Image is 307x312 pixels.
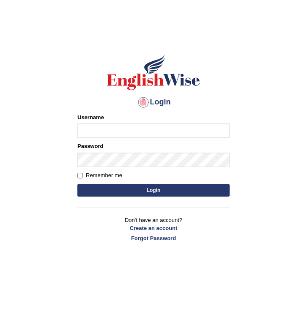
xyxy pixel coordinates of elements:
[77,113,104,121] label: Username
[105,53,202,91] img: Logo of English Wise sign in for intelligent practice with AI
[77,171,122,180] label: Remember me
[77,173,83,178] input: Remember me
[77,184,230,197] button: Login
[77,216,230,242] p: Don't have an account?
[77,234,230,242] a: Forgot Password
[77,224,230,232] a: Create an account
[77,142,103,150] label: Password
[77,96,230,109] h4: Login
